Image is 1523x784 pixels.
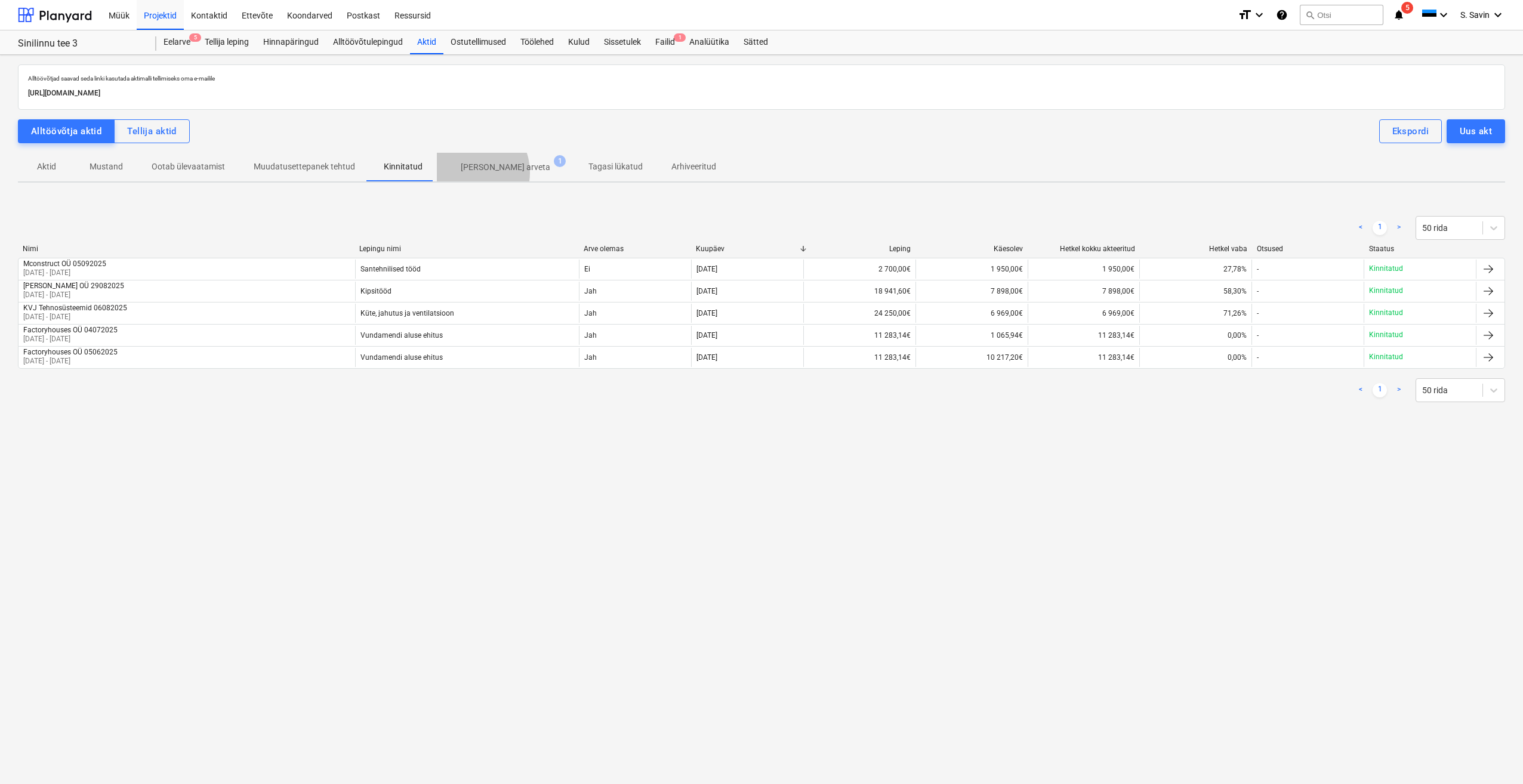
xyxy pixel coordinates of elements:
a: Kulud [561,30,597,54]
button: Ekspordi [1379,119,1442,143]
div: Santehnilised tööd [360,265,421,273]
p: [DATE] - [DATE] [23,290,124,300]
span: 27,78% [1223,265,1247,273]
div: Hetkel kokku akteeritud [1032,245,1135,253]
button: Alltöövõtja aktid [18,119,115,143]
a: Ostutellimused [443,30,513,54]
i: keyboard_arrow_down [1436,8,1451,22]
div: Jah [579,326,691,345]
div: 7 898,00€ [915,282,1028,301]
div: 2 700,00€ [803,260,915,279]
p: Kinnitatud [1369,352,1403,362]
i: format_size [1238,8,1252,22]
span: 1 [674,33,686,42]
div: Mconstruct OÜ 05092025 [23,260,106,268]
a: Alltöövõtulepingud [326,30,410,54]
p: Muudatusettepanek tehtud [254,160,355,173]
p: Kinnitatud [1369,286,1403,296]
div: Sissetulek [597,30,648,54]
p: Mustand [90,160,123,173]
i: Abikeskus [1276,8,1288,22]
div: Factoryhouses OÜ 05062025 [23,348,118,356]
div: Vundamendi aluse ehitus [360,353,443,362]
div: Leping [808,245,911,253]
div: [DATE] [696,287,717,295]
div: Jah [579,348,691,367]
div: - [1257,353,1259,362]
p: Kinnitatud [1369,308,1403,318]
div: Failid [648,30,682,54]
div: Nimi [23,245,350,253]
div: Eelarve [156,30,198,54]
p: Arhiveeritud [671,160,716,173]
p: Kinnitatud [1369,264,1403,274]
a: Page 1 is your current page [1373,383,1387,397]
div: Ekspordi [1392,124,1429,139]
div: [PERSON_NAME] OÜ 29082025 [23,282,124,290]
div: Ei [579,260,691,279]
span: 0,00% [1228,331,1247,339]
button: Otsi [1300,5,1383,25]
a: Failid1 [648,30,682,54]
div: Arve olemas [584,245,686,253]
div: [DATE] [696,309,717,317]
div: Sinilinnu tee 3 [18,38,142,50]
div: 1 950,00€ [915,260,1028,279]
div: Uus akt [1460,124,1492,139]
div: 24 250,00€ [803,304,915,323]
span: 5 [1401,2,1413,14]
p: Alltöövõtjad saavad seda linki kasutada aktimalli tellimiseks oma e-mailile [28,75,1495,82]
div: 18 941,60€ [803,282,915,301]
div: 1 950,00€ [1028,260,1140,279]
div: 6 969,00€ [915,304,1028,323]
div: 1 065,94€ [915,326,1028,345]
div: Factoryhouses OÜ 04072025 [23,326,118,334]
div: 11 283,14€ [1028,348,1140,367]
a: Analüütika [682,30,736,54]
div: 11 283,14€ [803,326,915,345]
a: Next page [1392,221,1406,235]
p: Tagasi lükatud [588,160,643,173]
p: [DATE] - [DATE] [23,356,118,366]
p: Aktid [32,160,61,173]
i: keyboard_arrow_down [1252,8,1266,22]
div: Vundamendi aluse ehitus [360,331,443,339]
p: [DATE] - [DATE] [23,312,127,322]
a: Tellija leping [198,30,256,54]
p: Kinnitatud [1369,330,1403,340]
span: 58,30% [1223,287,1247,295]
a: Aktid [410,30,443,54]
div: Kuupäev [696,245,799,253]
div: 7 898,00€ [1028,282,1140,301]
div: Kipsitööd [360,287,391,295]
div: - [1257,309,1259,317]
div: [DATE] [696,331,717,339]
div: 11 283,14€ [1028,326,1140,345]
a: Next page [1392,383,1406,397]
i: notifications [1393,8,1405,22]
a: Previous page [1354,383,1368,397]
div: Otsused [1257,245,1359,253]
a: Sätted [736,30,775,54]
div: Lepingu nimi [359,245,574,253]
a: Töölehed [513,30,561,54]
div: - [1257,287,1259,295]
div: Käesolev [920,245,1023,253]
div: 11 283,14€ [803,348,915,367]
p: [DATE] - [DATE] [23,334,118,344]
div: - [1257,265,1259,273]
span: S. Savin [1460,10,1490,20]
a: Page 1 is your current page [1373,221,1387,235]
span: 1 [554,155,566,167]
p: Kinnitatud [384,160,423,173]
button: Uus akt [1447,119,1505,143]
span: 5 [189,33,201,42]
div: [DATE] [696,265,717,273]
div: Alltöövõtja aktid [31,124,101,139]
